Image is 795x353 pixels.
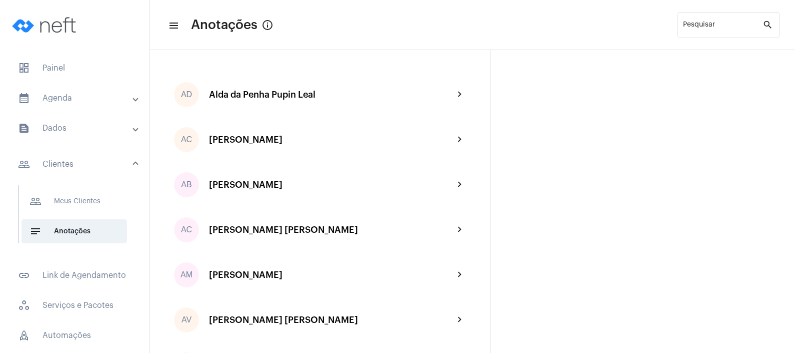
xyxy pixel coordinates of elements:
div: AB [174,172,199,197]
div: AD [174,82,199,107]
div: AC [174,127,199,152]
mat-icon: info_outlined [261,19,273,31]
mat-expansion-panel-header: sidenav iconAgenda [6,86,149,110]
div: [PERSON_NAME] [209,270,454,280]
mat-icon: chevron_right [454,89,466,101]
mat-icon: sidenav icon [168,20,178,32]
span: Anotações [21,219,127,243]
input: Pesquisar [683,23,762,31]
mat-icon: sidenav icon [18,269,30,281]
mat-icon: chevron_right [454,179,466,191]
span: Meus Clientes [21,189,127,213]
mat-panel-title: Clientes [18,158,133,170]
mat-icon: sidenav icon [29,195,41,207]
span: Automações [10,323,139,347]
mat-icon: sidenav icon [18,92,30,104]
mat-icon: chevron_right [454,269,466,281]
mat-expansion-panel-header: sidenav iconDados [6,116,149,140]
span: Anotações [191,17,257,33]
mat-icon: sidenav icon [18,122,30,134]
mat-expansion-panel-header: sidenav iconClientes [6,148,149,180]
div: AV [174,307,199,332]
div: AM [174,262,199,287]
span: Link de Agendamento [10,263,139,287]
mat-panel-title: Dados [18,122,133,134]
div: [PERSON_NAME] [209,135,454,145]
div: Alda da Penha Pupin Leal [209,90,454,100]
mat-icon: chevron_right [454,314,466,326]
mat-panel-title: Agenda [18,92,133,104]
img: logo-neft-novo-2.png [8,5,83,45]
mat-icon: sidenav icon [29,225,41,237]
span: sidenav icon [18,329,30,341]
div: [PERSON_NAME] [PERSON_NAME] [209,315,454,325]
mat-icon: chevron_right [454,224,466,236]
span: sidenav icon [18,62,30,74]
mat-icon: sidenav icon [18,158,30,170]
span: Painel [10,56,139,80]
mat-icon: chevron_right [454,134,466,146]
mat-icon: search [762,19,774,31]
div: [PERSON_NAME] [PERSON_NAME] [209,225,454,235]
div: AC [174,217,199,242]
div: sidenav iconClientes [6,180,149,257]
div: [PERSON_NAME] [209,180,454,190]
span: Serviços e Pacotes [10,293,139,317]
span: sidenav icon [18,299,30,311]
